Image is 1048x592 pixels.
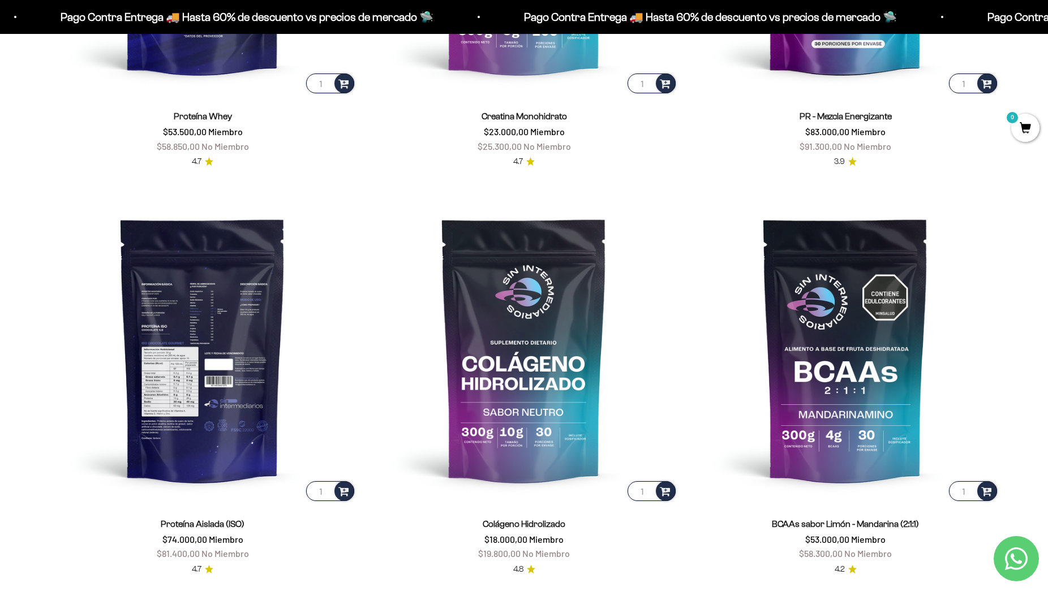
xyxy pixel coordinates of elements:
a: Colágeno Hidrolizado [483,519,565,529]
span: No Miembro [844,548,892,559]
p: Pago Contra Entrega 🚚 Hasta 60% de descuento vs precios de mercado 🛸 [61,8,433,26]
span: $83.000,00 [805,126,849,137]
span: $53.500,00 [163,126,207,137]
a: Proteína Aislada (ISO) [161,519,244,529]
p: Pago Contra Entrega 🚚 Hasta 60% de descuento vs precios de mercado 🛸 [524,8,897,26]
a: 4.24.2 de 5.0 estrellas [835,563,857,576]
span: Miembro [208,126,243,137]
span: $58.850,00 [157,141,200,152]
a: 0 [1011,123,1040,135]
span: 4.7 [192,155,201,168]
span: Miembro [529,534,564,545]
span: Miembro [209,534,243,545]
span: $25.300,00 [478,141,522,152]
span: $18.000,00 [484,534,527,545]
span: No Miembro [844,141,891,152]
a: Proteína Whey [174,111,232,121]
a: 4.74.7 de 5.0 estrellas [192,155,213,168]
a: 4.74.7 de 5.0 estrellas [513,155,535,168]
span: 3.9 [834,155,845,168]
a: BCAAs sabor Limón - Mandarina (2:1:1) [772,519,919,529]
span: 4.2 [835,563,845,576]
a: 4.84.8 de 5.0 estrellas [513,563,535,576]
span: $74.000,00 [162,534,207,545]
span: Miembro [851,534,886,545]
span: No Miembro [201,548,249,559]
a: 3.93.9 de 5.0 estrellas [834,155,857,168]
span: $19.800,00 [478,548,521,559]
span: $53.000,00 [805,534,849,545]
span: 4.7 [192,563,201,576]
span: $91.300,00 [800,141,842,152]
img: Proteína Aislada (ISO) [49,196,357,503]
span: $58.300,00 [799,548,843,559]
span: No Miembro [201,141,249,152]
span: Miembro [530,126,565,137]
mark: 0 [1006,111,1019,124]
span: $23.000,00 [484,126,529,137]
a: 4.74.7 de 5.0 estrellas [192,563,213,576]
span: 4.7 [513,155,523,168]
span: 4.8 [513,563,523,576]
span: Miembro [851,126,886,137]
a: PR - Mezcla Energizante [800,111,892,121]
a: Creatina Monohidrato [482,111,567,121]
span: No Miembro [523,141,571,152]
span: No Miembro [522,548,570,559]
span: $81.400,00 [157,548,200,559]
